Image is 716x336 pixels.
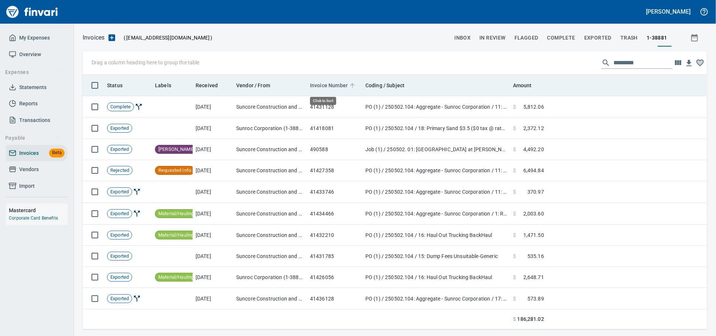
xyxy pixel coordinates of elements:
[513,315,516,323] span: $
[362,160,510,181] td: PO (1) / 250502.104: Aggregate - Sunroc Corporation / 11: Pit Run 6" Minus + Borrow
[362,288,510,310] td: PO (1) / 250502.104: Aggregate - Sunroc Corporation / 17: 3" Minus Drain Rock (Delivered)
[233,96,307,118] td: Suncore Construction and Materials Inc. (1-38881)
[644,6,692,17] button: [PERSON_NAME]
[132,210,142,216] span: Invoice Split
[362,203,510,225] td: PO (1) / 250502.104: Aggregate - Sunroc Corporation / 1: Roadbase 3/4" Agg for Base
[513,274,516,281] span: $
[107,232,132,239] span: Exported
[2,131,64,145] button: Payable
[155,232,197,239] span: Material/Hauling
[107,274,132,281] span: Exported
[19,33,50,43] span: My Expenses
[5,133,61,143] span: Payable
[307,267,362,288] td: 41426056
[513,231,516,239] span: $
[6,30,68,46] a: My Expenses
[310,81,357,90] span: Invoice Number
[2,65,64,79] button: Expenses
[672,57,684,68] button: Choose columns to display
[584,33,612,43] span: Exported
[684,31,707,44] button: Show invoices within a particular date range
[132,189,142,194] span: Invoice Split
[684,58,695,69] button: Download Table
[193,160,233,181] td: [DATE]
[646,8,691,16] h5: [PERSON_NAME]
[107,81,123,90] span: Status
[193,118,233,139] td: [DATE]
[6,95,68,112] a: Reports
[132,295,142,301] span: Invoice Split
[193,225,233,246] td: [DATE]
[107,167,132,174] span: Rejected
[513,146,516,153] span: $
[49,149,65,157] span: Beta
[6,145,68,162] a: InvoicesBeta
[362,246,510,267] td: PO (1) / 250502.104 / 15: Dump Fees Unsuitable-Generic
[4,3,60,21] img: Finvari
[454,33,471,43] span: inbox
[134,103,144,109] span: Invoice Split
[307,225,362,246] td: 41432210
[513,125,516,132] span: $
[513,167,516,174] span: $
[6,112,68,129] a: Transactions
[193,203,233,225] td: [DATE]
[155,146,197,153] span: [PERSON_NAME]
[155,210,197,217] span: Material/Hauling
[107,103,134,111] span: Complete
[362,225,510,246] td: PO (1) / 250502.104 / 16: Haul Out Trucking BackHaul
[307,288,362,310] td: 41436128
[19,83,47,92] span: Statements
[233,118,307,139] td: Sunroc Corporation (1-38881)
[523,167,544,174] span: 6,494.84
[620,33,638,43] span: trash
[19,50,41,59] span: Overview
[193,181,233,203] td: [DATE]
[19,181,35,191] span: Import
[527,295,544,302] span: 573.89
[695,57,706,68] button: Column choices favorited. Click to reset to default
[307,139,362,160] td: 490588
[107,253,132,260] span: Exported
[233,160,307,181] td: Suncore Construction and Materials Inc. (1-38881)
[196,81,218,90] span: Received
[9,206,68,214] h6: Mastercard
[513,252,516,260] span: $
[6,161,68,178] a: Vendors
[547,33,575,43] span: Complete
[362,118,510,139] td: PO (1) / 250502.104 / 18: Primary Sand $3.5 ($0 tax @ rate )
[233,288,307,310] td: Suncore Construction and Materials Inc. (1-38881)
[365,81,405,90] span: Coding / Subject
[19,165,39,174] span: Vendors
[527,252,544,260] span: 535.16
[193,267,233,288] td: [DATE]
[5,68,61,77] span: Expenses
[83,33,104,42] p: Invoices
[307,181,362,203] td: 41433746
[362,267,510,288] td: PO (1) / 250502.104 / 16: Haul Out Trucking BackHaul
[107,146,132,153] span: Exported
[236,81,270,90] span: Vendor / From
[307,96,362,118] td: 41431128
[310,81,348,90] span: Invoice Number
[647,33,667,43] span: 1-38881
[523,210,544,217] span: 2,003.60
[513,210,516,217] span: $
[307,118,362,139] td: 41418081
[193,139,233,160] td: [DATE]
[362,96,510,118] td: PO (1) / 250502.104: Aggregate - Sunroc Corporation / 11: Pit Run 6" Minus + Borrow
[362,139,510,160] td: Job (1) / 250502. 01: [GEOGRAPHIC_DATA] at [PERSON_NAME][GEOGRAPHIC_DATA] Structures / 93022. .: ...
[479,33,506,43] span: In Review
[119,34,213,41] p: ( )
[514,33,538,43] span: Flagged
[307,203,362,225] td: 41434466
[513,188,516,196] span: $
[513,103,516,111] span: $
[6,46,68,63] a: Overview
[517,315,544,323] span: 186,281.02
[196,81,227,90] span: Received
[523,103,544,111] span: 5,812.06
[233,246,307,267] td: Suncore Construction and Materials Inc. (1-38881)
[527,188,544,196] span: 370.97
